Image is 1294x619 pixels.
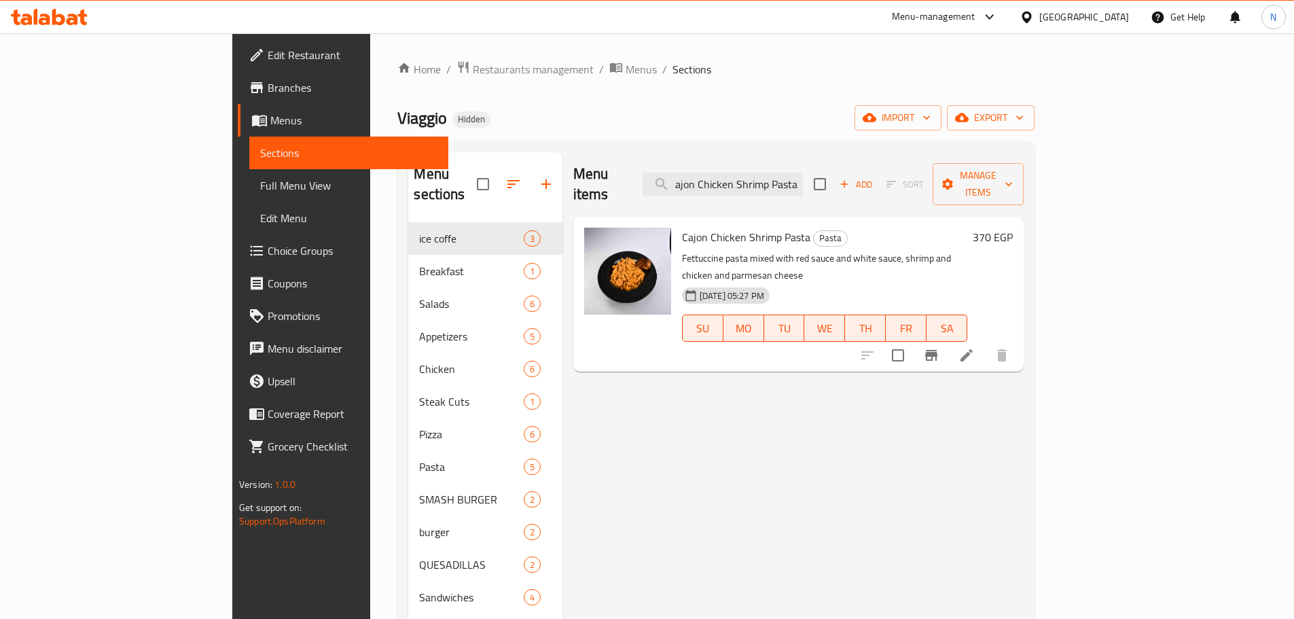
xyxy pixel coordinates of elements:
[268,79,437,96] span: Branches
[239,476,272,493] span: Version:
[397,60,1035,78] nav: breadcrumb
[524,526,540,539] span: 2
[524,265,540,278] span: 1
[419,524,523,540] span: burger
[238,300,448,332] a: Promotions
[682,250,967,284] p: Fettuccine pasta mixed with red sauce and white sauce, shrimp and chicken and parmesan cheese
[626,61,657,77] span: Menus
[524,296,541,312] div: items
[419,328,523,344] span: Appetizers
[878,174,933,195] span: Select section first
[524,428,540,441] span: 6
[723,315,764,342] button: MO
[933,163,1024,205] button: Manage items
[238,430,448,463] a: Grocery Checklist
[891,319,921,338] span: FR
[419,263,523,279] span: Breakfast
[419,589,523,605] span: Sandwiches
[419,230,523,247] span: ice coffe
[813,230,848,247] div: Pasta
[806,170,834,198] span: Select section
[238,39,448,71] a: Edit Restaurant
[1270,10,1276,24] span: N
[268,438,437,455] span: Grocery Checklist
[530,168,562,200] button: Add section
[270,112,437,128] span: Menus
[958,109,1024,126] span: export
[524,556,541,573] div: items
[268,406,437,422] span: Coverage Report
[238,104,448,137] a: Menus
[694,289,770,302] span: [DATE] 05:27 PM
[845,315,886,342] button: TH
[973,228,1013,247] h6: 370 EGP
[764,315,805,342] button: TU
[729,319,759,338] span: MO
[408,418,562,450] div: Pizza6
[408,581,562,614] div: Sandwiches4
[573,164,626,205] h2: Menu items
[249,137,448,169] a: Sections
[599,61,604,77] li: /
[260,210,437,226] span: Edit Menu
[260,145,437,161] span: Sections
[419,296,523,312] span: Salads
[524,230,541,247] div: items
[524,461,540,474] span: 5
[419,556,523,573] span: QUESADILLAS
[524,395,540,408] span: 1
[584,228,671,315] img: Cajon Chicken Shrimp Pasta
[524,330,540,343] span: 5
[452,113,490,125] span: Hidden
[419,361,523,377] span: Chicken
[810,319,840,338] span: WE
[524,232,540,245] span: 3
[524,559,540,571] span: 2
[408,287,562,320] div: Salads6
[419,426,523,442] span: Pizza
[238,332,448,365] a: Menu disclaimer
[524,524,541,540] div: items
[986,339,1018,372] button: delete
[524,589,541,605] div: items
[268,373,437,389] span: Upsell
[268,308,437,324] span: Promotions
[814,230,847,246] span: Pasta
[268,275,437,291] span: Coupons
[408,516,562,548] div: burger2
[238,365,448,397] a: Upsell
[260,177,437,194] span: Full Menu View
[268,340,437,357] span: Menu disclaimer
[524,393,541,410] div: items
[469,170,497,198] span: Select all sections
[834,174,878,195] button: Add
[943,167,1013,201] span: Manage items
[239,512,325,530] a: Support.OpsPlatform
[419,393,523,410] span: Steak Cuts
[419,459,523,475] span: Pasta
[456,60,594,78] a: Restaurants management
[274,476,295,493] span: 1.0.0
[770,319,799,338] span: TU
[1039,10,1129,24] div: [GEOGRAPHIC_DATA]
[268,47,437,63] span: Edit Restaurant
[865,109,931,126] span: import
[419,491,523,508] span: SMASH BURGER
[408,483,562,516] div: SMASH BURGER2
[524,426,541,442] div: items
[238,234,448,267] a: Choice Groups
[446,61,451,77] li: /
[947,105,1035,130] button: export
[452,111,490,128] div: Hidden
[238,71,448,104] a: Branches
[238,397,448,430] a: Coverage Report
[524,491,541,508] div: items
